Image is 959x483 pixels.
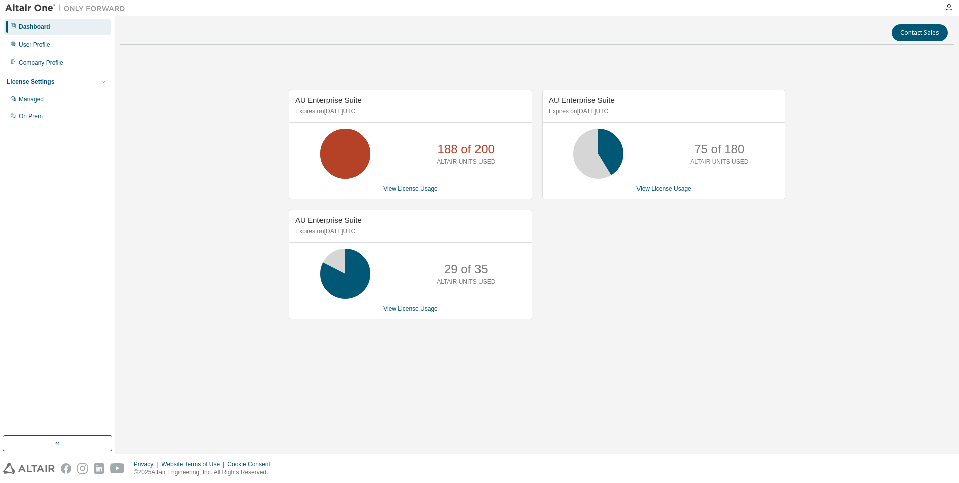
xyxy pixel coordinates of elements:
[134,468,276,477] p: © 2025 Altair Engineering, Inc. All Rights Reserved.
[3,463,55,474] img: altair_logo.svg
[19,41,50,49] div: User Profile
[444,261,488,278] p: 29 of 35
[295,216,362,224] span: AU Enterprise Suite
[19,59,63,67] div: Company Profile
[161,460,227,468] div: Website Terms of Use
[438,141,495,158] p: 188 of 200
[61,463,71,474] img: facebook.svg
[77,463,88,474] img: instagram.svg
[19,23,50,31] div: Dashboard
[19,95,44,103] div: Managed
[227,460,276,468] div: Cookie Consent
[295,96,362,104] span: AU Enterprise Suite
[636,185,691,192] a: View License Usage
[134,460,161,468] div: Privacy
[694,141,744,158] p: 75 of 180
[383,305,438,312] a: View License Usage
[110,463,125,474] img: youtube.svg
[19,112,43,120] div: On Prem
[295,227,523,236] p: Expires on [DATE] UTC
[7,78,54,86] div: License Settings
[549,96,615,104] span: AU Enterprise Suite
[892,24,948,41] button: Contact Sales
[5,3,130,13] img: Altair One
[94,463,104,474] img: linkedin.svg
[690,158,748,166] p: ALTAIR UNITS USED
[383,185,438,192] a: View License Usage
[437,158,495,166] p: ALTAIR UNITS USED
[549,107,776,116] p: Expires on [DATE] UTC
[437,278,495,286] p: ALTAIR UNITS USED
[295,107,523,116] p: Expires on [DATE] UTC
